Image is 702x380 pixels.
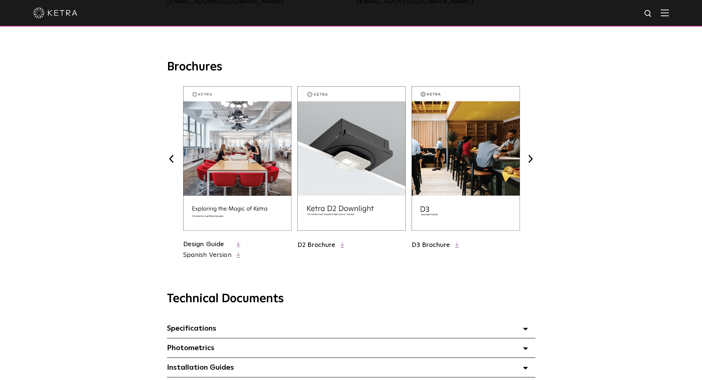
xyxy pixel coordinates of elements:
[412,86,520,231] img: d3_brochure_thumbnail
[297,86,406,231] img: Ketra d2 Sell Sheet_1140x1520
[33,7,77,18] img: ketra-logo-2019-white
[167,292,535,306] h3: Technical Documents
[167,344,214,352] span: Photometrics
[412,242,450,248] a: D3 Brochure
[183,241,224,248] a: Design Guide
[183,251,231,260] a: Spanish Version
[526,154,535,164] button: Next
[644,9,653,18] img: search icon
[661,9,669,16] img: Hamburger%20Nav.svg
[167,60,535,75] h3: Brochures
[167,154,177,164] button: Previous
[297,242,336,248] a: D2 Brochure
[167,325,216,332] span: Specifications
[167,364,234,371] span: Installation Guides
[183,86,291,231] img: design_brochure_thumbnail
